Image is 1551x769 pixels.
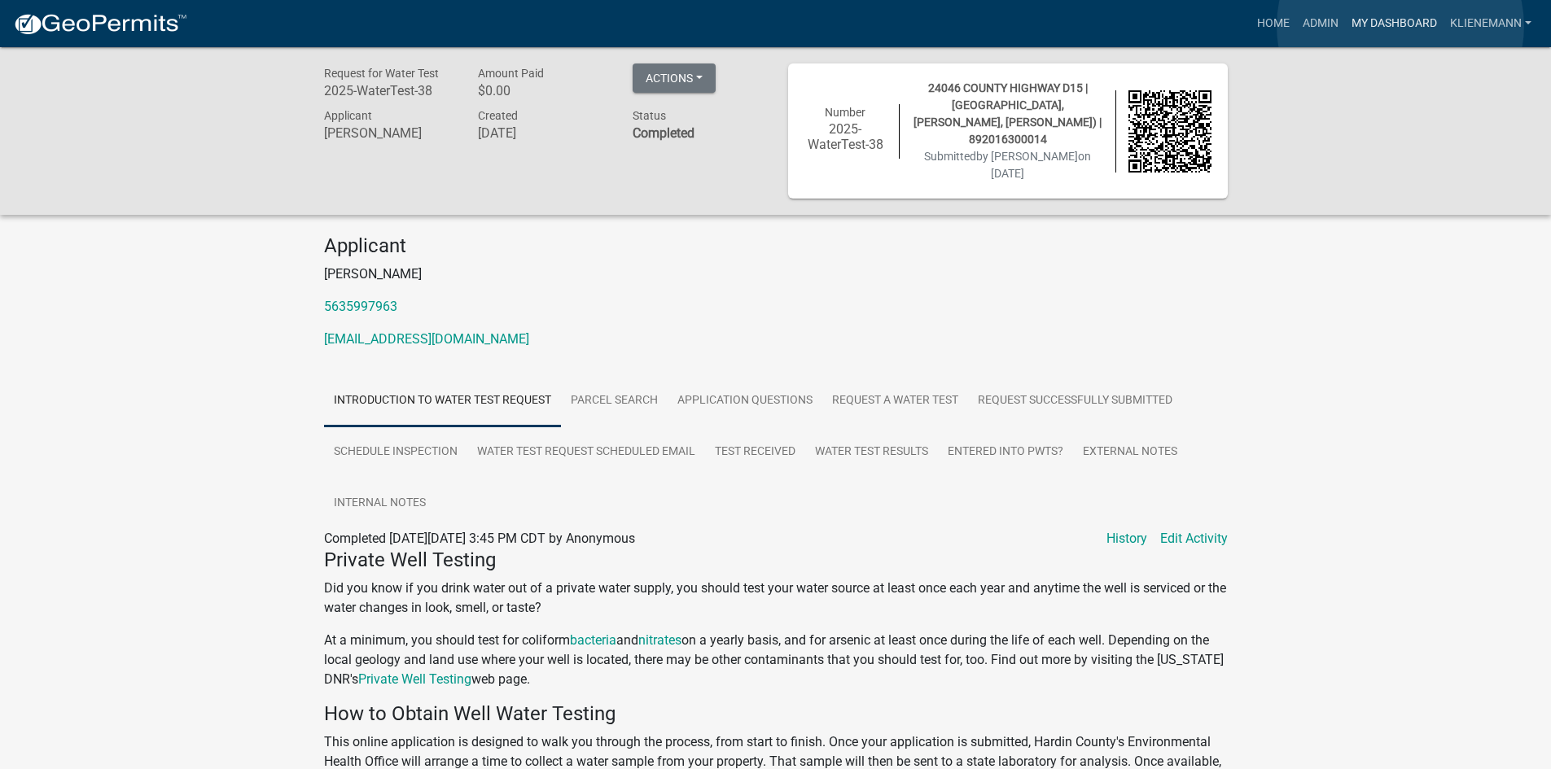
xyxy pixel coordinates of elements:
h4: Private Well Testing [324,548,1228,572]
h6: [DATE] [478,125,608,141]
a: Private Well Testing [358,671,471,687]
a: Home [1251,8,1296,39]
a: 5635997963 [324,299,397,314]
a: Water Test Results [805,426,938,478]
strong: Completed [633,125,694,141]
span: Amount Paid [478,67,544,80]
a: Schedule Inspection [324,426,467,478]
a: Request Successfully Submitted [968,375,1182,427]
a: History [1106,529,1147,548]
span: Status [633,109,666,122]
span: Number [825,106,865,119]
p: [PERSON_NAME] [324,264,1228,284]
span: Completed [DATE][DATE] 3:45 PM CDT by Anonymous [324,531,635,546]
span: Request for Water Test [324,67,439,80]
span: Submitted on [DATE] [924,150,1091,180]
a: External Notes [1073,426,1187,478]
h6: [PERSON_NAME] [324,125,454,141]
a: Introduction to Water Test Request [324,375,561,427]
span: by [PERSON_NAME] [976,150,1078,163]
h4: How to Obtain Well Water Testing [324,702,1228,726]
img: QR code [1128,90,1211,173]
a: Water Test Request Scheduled Email [467,426,705,478]
h4: Applicant [324,234,1228,258]
p: At a minimum, you should test for coliform and on a yearly basis, and for arsenic at least once d... [324,631,1228,689]
a: Test Received [705,426,805,478]
a: Edit Activity [1160,529,1228,548]
a: nitrates [638,632,681,648]
a: Request a Water Test [822,375,968,427]
p: Did you know if you drink water out of a private water supply, you should test your water source ... [324,579,1228,618]
a: Entered into PWTS? [938,426,1073,478]
span: 24046 COUNTY HIGHWAY D15 | [GEOGRAPHIC_DATA], [PERSON_NAME], [PERSON_NAME]) | 892016300014 [914,81,1102,146]
span: Created [478,109,518,122]
button: Actions [633,63,716,93]
a: klienemann [1444,8,1538,39]
h6: $0.00 [478,83,608,98]
a: [EMAIL_ADDRESS][DOMAIN_NAME] [324,331,529,347]
a: Internal Notes [324,478,436,530]
a: bacteria [570,632,616,648]
a: My Dashboard [1345,8,1444,39]
h6: 2025-WaterTest-38 [804,121,887,152]
span: Applicant [324,109,372,122]
a: Admin [1296,8,1345,39]
a: Parcel search [561,375,668,427]
h6: 2025-WaterTest-38 [324,83,454,98]
a: Application Questions [668,375,822,427]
